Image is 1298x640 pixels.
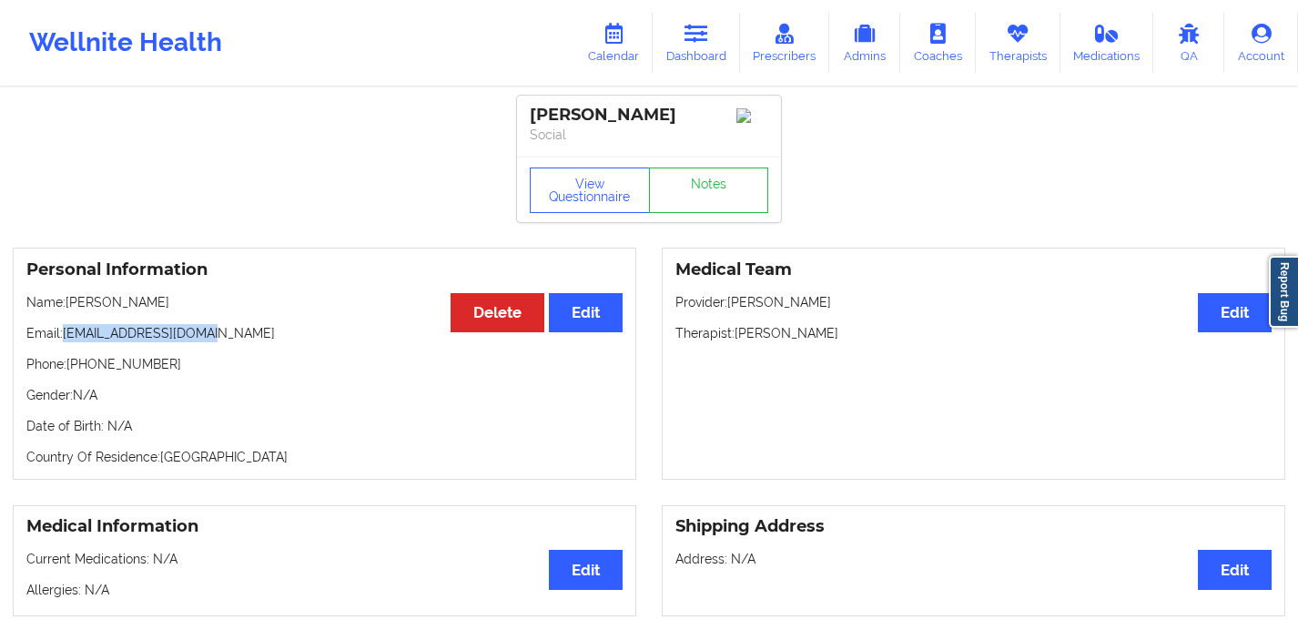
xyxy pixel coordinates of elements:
button: Edit [549,550,623,589]
a: Prescribers [740,13,830,73]
a: Therapists [976,13,1060,73]
p: Country Of Residence: [GEOGRAPHIC_DATA] [26,448,623,466]
p: Email: [EMAIL_ADDRESS][DOMAIN_NAME] [26,324,623,342]
button: Edit [549,293,623,332]
button: Edit [1198,293,1272,332]
h3: Medical Team [675,259,1272,280]
button: Edit [1198,550,1272,589]
p: Date of Birth: N/A [26,417,623,435]
button: View Questionnaire [530,168,650,213]
a: Calendar [574,13,653,73]
p: Social [530,126,768,144]
a: Report Bug [1269,256,1298,328]
h3: Shipping Address [675,516,1272,537]
a: Coaches [900,13,976,73]
p: Gender: N/A [26,386,623,404]
h3: Personal Information [26,259,623,280]
p: Therapist: [PERSON_NAME] [675,324,1272,342]
p: Phone: [PHONE_NUMBER] [26,355,623,373]
h3: Medical Information [26,516,623,537]
div: [PERSON_NAME] [530,105,768,126]
button: Delete [451,293,544,332]
a: Account [1224,13,1298,73]
a: Notes [649,168,769,213]
a: QA [1153,13,1224,73]
a: Dashboard [653,13,740,73]
p: Current Medications: N/A [26,550,623,568]
p: Address: N/A [675,550,1272,568]
p: Provider: [PERSON_NAME] [675,293,1272,311]
p: Name: [PERSON_NAME] [26,293,623,311]
img: Image%2Fplaceholer-image.png [736,108,768,123]
p: Allergies: N/A [26,581,623,599]
a: Admins [829,13,900,73]
a: Medications [1060,13,1154,73]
